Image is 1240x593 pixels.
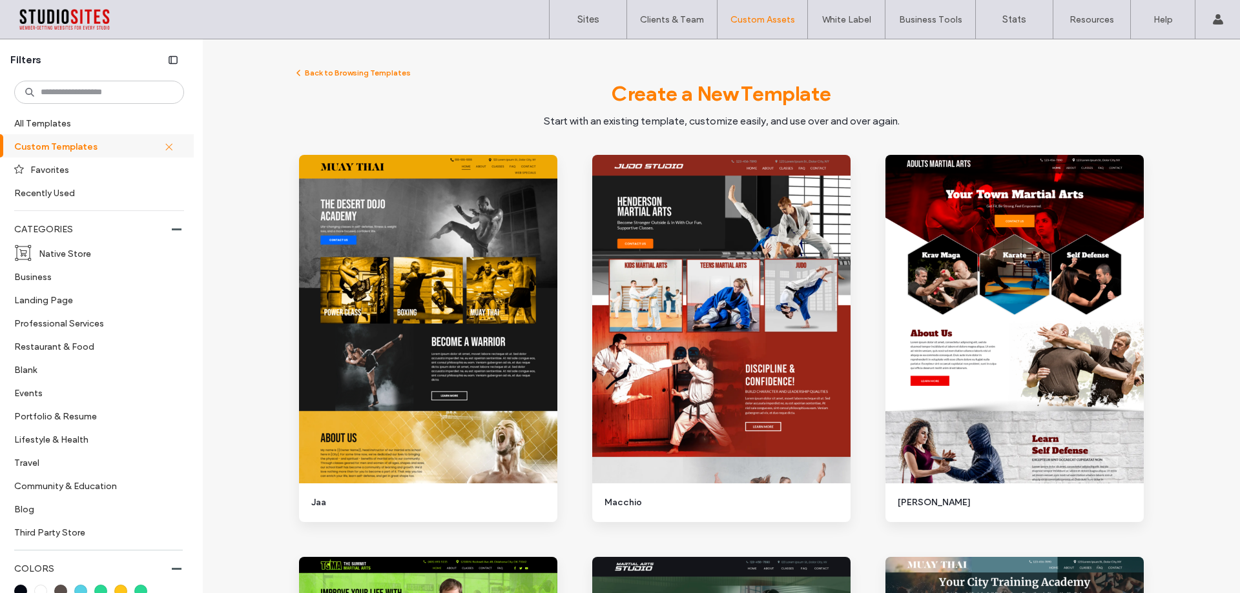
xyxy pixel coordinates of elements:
label: Clients & Team [640,14,704,25]
span: Create a New Template [612,81,831,106]
label: Community & Education [14,474,173,497]
img: i_cart_boxed [14,244,32,262]
label: Resources [1069,14,1114,25]
span: Start with an existing template, customize easily, and use over and over again. [544,115,900,127]
label: Portfolio & Resume [14,405,173,427]
label: Restaurant & Food [14,335,173,357]
label: Custom Assets [730,14,795,25]
label: COLORS [14,557,172,581]
button: Back to Browsing Templates [293,65,411,81]
span: Help [29,9,56,21]
label: Travel [14,451,173,474]
label: Blog [14,498,173,520]
label: Lifestyle & Health [14,428,173,450]
label: Stats [1002,14,1026,25]
label: Business [14,265,173,288]
label: All Templates [14,112,181,134]
label: Recently Used [14,181,173,204]
label: Business Tools [899,14,962,25]
span: Filters [10,53,41,67]
label: Third Party Store [14,521,173,543]
label: Blank [14,358,173,381]
label: Native Store [39,242,173,265]
label: Help [1153,14,1173,25]
label: Sites [577,14,599,25]
label: Professional Services [14,312,173,334]
label: White Label [822,14,871,25]
label: CATEGORIES [14,217,172,241]
label: Custom Templates [14,135,164,157]
label: Landing Page [14,288,173,311]
label: Favorites [30,158,173,181]
label: Events [14,381,173,404]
